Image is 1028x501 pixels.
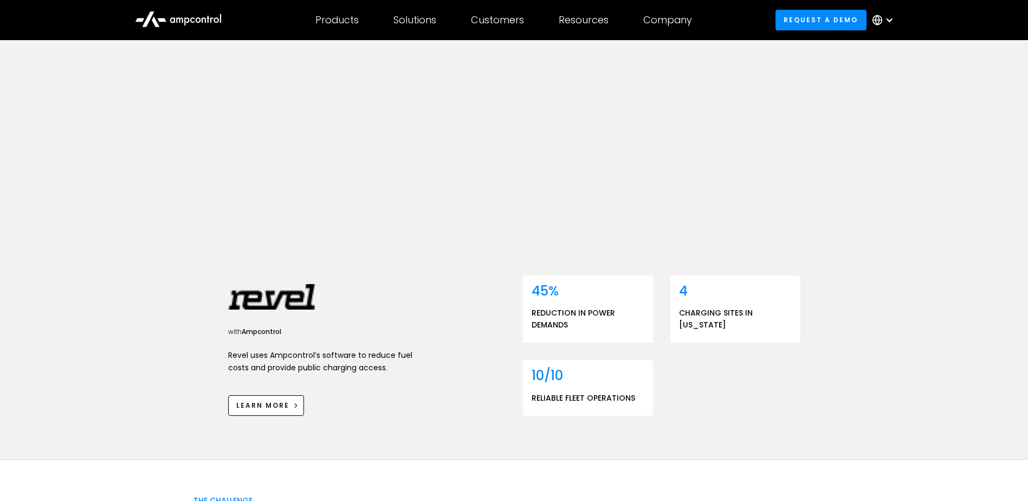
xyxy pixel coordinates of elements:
a: Request a demo [775,10,867,30]
div: Products [315,14,359,26]
div: Resources [559,14,609,26]
div: learn more [236,401,289,410]
div: 45% [532,284,559,298]
div: 4 [679,284,688,298]
div: Solutions [393,14,436,26]
div: Customers [471,14,524,26]
p: Reliable Fleet Operations [532,392,635,404]
p: Reduction in Power Demands [532,307,644,331]
a: learn more [228,395,305,415]
div: Company [643,14,692,26]
p: Revel uses Ampcontrol’s software to reduce fuel costs and provide public charging access. [228,349,412,374]
span: Ampcontrol [242,327,281,336]
p: Charging Sites in [US_STATE] [679,307,792,331]
div: 10/10 [532,369,563,383]
div: with [228,327,412,337]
